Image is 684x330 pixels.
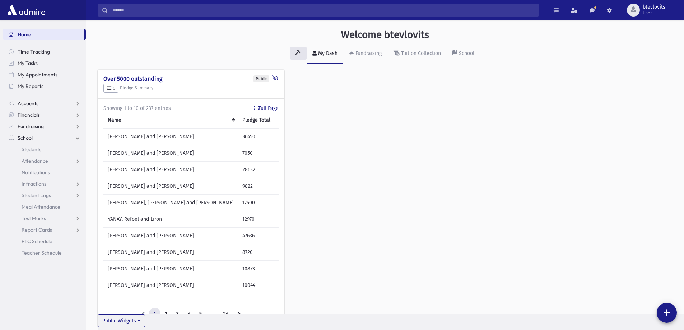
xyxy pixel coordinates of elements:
span: My Appointments [18,71,57,78]
span: Teacher Schedule [22,250,62,256]
div: My Dash [317,50,338,56]
a: Attendance [3,155,86,167]
a: Accounts [3,98,86,109]
span: Student Logs [22,192,51,199]
td: [PERSON_NAME] and [PERSON_NAME] [103,244,238,261]
span: My Tasks [18,60,38,66]
td: 36450 [238,129,275,145]
span: My Reports [18,83,43,89]
a: Notifications [3,167,86,178]
div: Showing 1 to 10 of 237 entries [103,104,279,112]
td: [PERSON_NAME] and [PERSON_NAME] [103,228,238,244]
img: AdmirePro [6,3,47,17]
button: 0 [103,84,118,93]
td: 22 [275,277,291,294]
a: Infractions [3,178,86,190]
a: Tuition Collection [387,44,447,64]
td: 10044 [238,277,275,294]
a: PTC Schedule [3,236,86,247]
td: 17500 [238,195,275,211]
td: [PERSON_NAME] and [PERSON_NAME] [103,277,238,294]
h3: Welcome btevlovits [341,29,429,41]
a: Students [3,144,86,155]
a: Fundraising [343,44,387,64]
td: 9822 [238,178,275,195]
span: Students [22,146,41,153]
a: School [3,132,86,144]
span: Meal Attendance [22,204,60,210]
td: 13 [275,244,291,261]
td: [PERSON_NAME] and [PERSON_NAME] [103,162,238,178]
div: School [457,50,474,56]
a: Meal Attendance [3,201,86,213]
a: School [447,44,480,64]
a: My Appointments [3,69,86,80]
td: YANAY, Refoel and Liron [103,211,238,228]
span: Report Cards [22,227,52,233]
td: 20 [275,261,291,277]
h5: Pledge Summary [103,84,279,93]
span: Time Tracking [18,48,50,55]
td: 8720 [238,244,275,261]
td: 8 [275,195,291,211]
td: 47636 [238,228,275,244]
a: Teacher Schedule [3,247,86,259]
div: Tuition Collection [400,50,441,56]
span: Attendance [22,158,48,164]
a: 2 [160,308,172,321]
td: 12970 [238,211,275,228]
span: btevlovits [643,4,665,10]
a: Full Page [254,104,279,112]
div: Fundraising [354,50,382,56]
button: Public Widgets [98,314,145,327]
td: [PERSON_NAME] and [PERSON_NAME] [103,129,238,145]
a: 5 [195,308,206,321]
a: My Tasks [3,57,86,69]
td: [PERSON_NAME] and [PERSON_NAME] [103,145,238,162]
th: Qty [275,112,291,129]
a: 4 [183,308,195,321]
a: My Dash [307,44,343,64]
span: User [643,10,665,16]
td: 22 [275,228,291,244]
a: Financials [3,109,86,121]
span: Home [18,31,31,38]
td: [PERSON_NAME] and [PERSON_NAME] [103,178,238,195]
a: My Reports [3,80,86,92]
span: School [18,135,33,141]
a: Time Tracking [3,46,86,57]
span: Infractions [22,181,46,187]
span: Notifications [22,169,50,176]
td: 18 [275,211,291,228]
span: PTC Schedule [22,238,52,245]
td: 19 [275,129,291,145]
a: Fundraising [3,121,86,132]
h4: Over 5000 outstanding [103,75,279,82]
td: [PERSON_NAME], [PERSON_NAME] and [PERSON_NAME] [103,195,238,211]
td: 18 [275,178,291,195]
a: 3 [172,308,183,321]
td: 10873 [238,261,275,277]
a: Test Marks [3,213,86,224]
td: 28632 [238,162,275,178]
div: Public [253,75,269,82]
td: [PERSON_NAME] and [PERSON_NAME] [103,261,238,277]
a: Report Cards [3,224,86,236]
a: Student Logs [3,190,86,201]
td: 12 [275,162,291,178]
span: Fundraising [18,123,44,130]
span: 0 [107,85,115,91]
input: Search [108,4,539,17]
th: Name [103,112,238,129]
td: 7050 [238,145,275,162]
a: 24 [219,308,233,321]
a: 1 [149,308,160,321]
a: Home [3,29,84,40]
span: Test Marks [22,215,46,222]
span: Financials [18,112,40,118]
th: Pledge Total [238,112,275,129]
td: 6 [275,145,291,162]
span: Accounts [18,100,38,107]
